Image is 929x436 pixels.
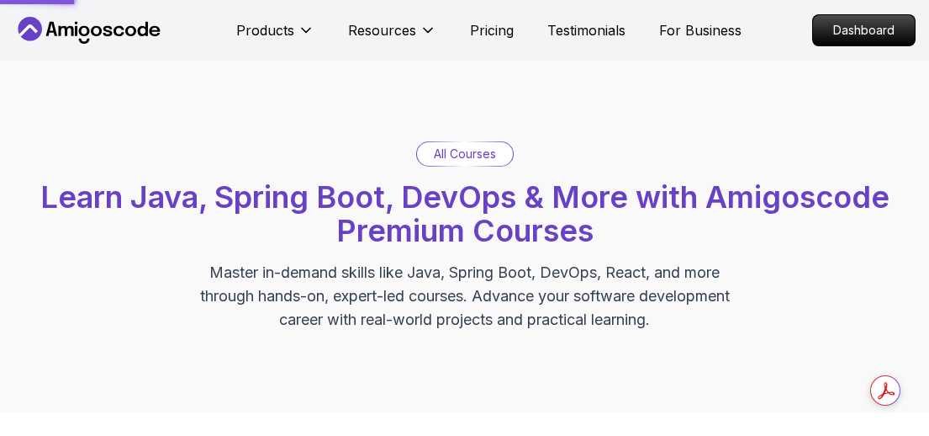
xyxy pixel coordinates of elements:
[236,20,314,54] button: Products
[182,261,747,332] p: Master in-demand skills like Java, Spring Boot, DevOps, React, and more through hands-on, expert-...
[434,146,496,162] p: All Courses
[470,20,514,40] a: Pricing
[40,178,889,249] span: Learn Java, Spring Boot, DevOps & More with Amigoscode Premium Courses
[659,20,742,40] a: For Business
[813,15,915,45] p: Dashboard
[236,20,294,40] p: Products
[812,14,916,46] a: Dashboard
[547,20,625,40] a: Testimonials
[348,20,416,40] p: Resources
[348,20,436,54] button: Resources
